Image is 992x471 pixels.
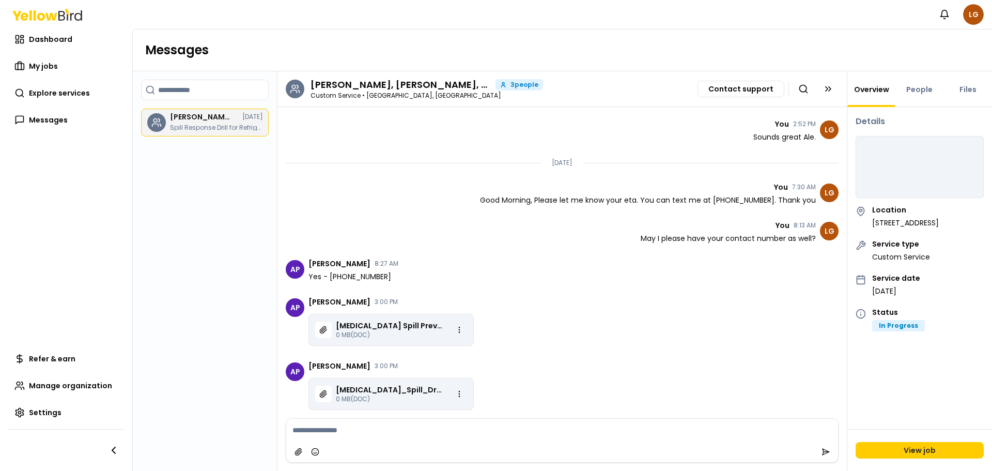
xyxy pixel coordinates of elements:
[856,115,984,128] h3: Details
[308,298,370,306] span: [PERSON_NAME]
[963,4,984,25] span: LG
[308,260,370,267] span: [PERSON_NAME]
[286,298,304,317] span: AP
[8,29,124,50] a: Dashboard
[286,362,304,381] span: AP
[953,84,983,95] a: Files
[8,402,124,423] a: Settings
[872,275,920,282] h4: Service date
[29,407,61,418] span: Settings
[8,375,124,396] a: Manage organization
[375,299,398,305] time: 3:00 PM
[170,125,263,131] p: Spill Response Drill for Refrigerant Grade Anhydrous Ammonia with SPCC Splill Plan Update
[793,121,816,127] time: 2:52 PM
[145,42,980,58] h1: Messages
[375,363,398,369] time: 3:00 PM
[311,80,491,89] h3: Alejandro Pena, Amjad Awwad, Leticia Garcia
[311,93,543,99] p: Custom Service • [GEOGRAPHIC_DATA], [GEOGRAPHIC_DATA]
[29,115,68,125] span: Messages
[8,110,124,130] a: Messages
[698,81,784,97] button: Contact support
[794,222,816,229] time: 8:13 AM
[848,84,895,95] a: Overview
[872,240,930,248] h4: Service type
[375,261,398,267] time: 8:27 AM
[29,88,90,98] span: Explore services
[872,252,930,262] p: Custom Service
[552,159,572,167] p: [DATE]
[29,61,58,71] span: My jobs
[336,331,443,339] p: 0 MB (DOC)
[29,381,112,391] span: Manage organization
[242,114,263,120] time: [DATE]
[29,34,72,44] span: Dashboard
[480,195,816,205] span: Good Morning, Please let me know your eta. You can text me at [PHONE_NUMBER]. Thank you
[872,218,939,228] p: [STREET_ADDRESS]
[872,286,920,296] p: [DATE]
[856,442,984,459] a: View job
[820,120,839,139] span: LG
[141,109,269,136] a: [PERSON_NAME], [PERSON_NAME], [PERSON_NAME][DATE]Spill Response Drill for Refrigerant Grade [MEDI...
[774,184,788,191] span: You
[900,84,939,95] a: People
[8,348,124,369] a: Refer & earn
[792,184,816,190] time: 7:30 AM
[336,321,443,331] p: Anhydrous Ammonia Spill Prevention and Control.docx
[286,260,304,279] span: AP
[820,184,839,202] span: LG
[336,385,443,395] p: Ammonia_Spill_Drill_Facilitator_Checklist.docx
[872,320,925,331] div: In Progress
[753,132,816,142] span: Sounds great Ale.
[170,113,232,120] h3: Alejandro Pena, Amjad Awwad, Leticia Garcia
[641,233,816,244] span: May I please have your contact number as well?
[820,222,839,240] span: LG
[775,120,789,128] span: You
[308,271,391,282] span: Yes - [PHONE_NUMBER]
[776,222,789,229] span: You
[336,395,443,403] p: 0 MB (DOC)
[8,56,124,77] a: My jobs
[872,309,925,316] h4: Status
[856,136,983,199] iframe: Job Location
[308,362,370,370] span: [PERSON_NAME]
[29,354,75,364] span: Refer & earn
[277,107,847,418] div: Chat messages
[8,83,124,103] a: Explore services
[510,82,538,88] span: 3 people
[872,206,939,214] h4: Location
